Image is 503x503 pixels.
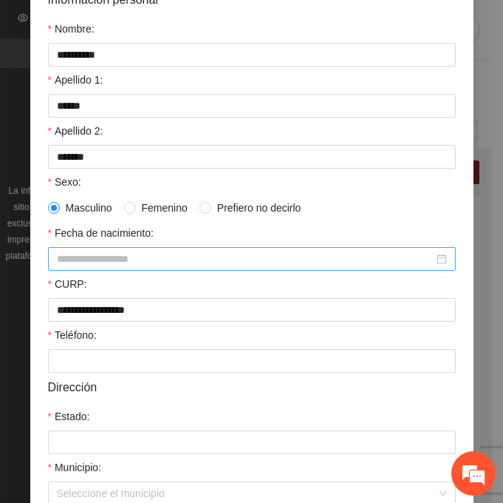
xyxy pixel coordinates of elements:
[48,298,456,322] input: CURP:
[242,7,278,43] div: Minimizar ventana de chat en vivo
[48,174,81,190] label: Sexo:
[48,43,456,67] input: Nombre:
[136,200,194,216] span: Femenino
[60,200,118,216] span: Masculino
[48,459,101,476] label: Municipio:
[48,145,456,169] input: Apellido 2:
[48,431,456,454] input: Estado:
[77,76,248,95] div: Conversaciones
[80,360,210,388] div: Chatear ahora
[57,251,434,267] input: Fecha de nacimiento:
[48,94,456,118] input: Apellido 1:
[48,21,95,37] label: Nombre:
[48,72,103,88] label: Apellido 1:
[48,408,90,425] label: Estado:
[48,123,103,139] label: Apellido 2:
[48,349,456,373] input: Teléfono:
[37,188,252,338] span: No hay ninguna conversación en curso
[48,378,97,396] span: Dirección
[211,200,307,216] span: Prefiero no decirlo
[48,327,97,343] label: Teléfono:
[48,276,87,292] label: CURP:
[48,225,154,241] label: Fecha de nacimiento:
